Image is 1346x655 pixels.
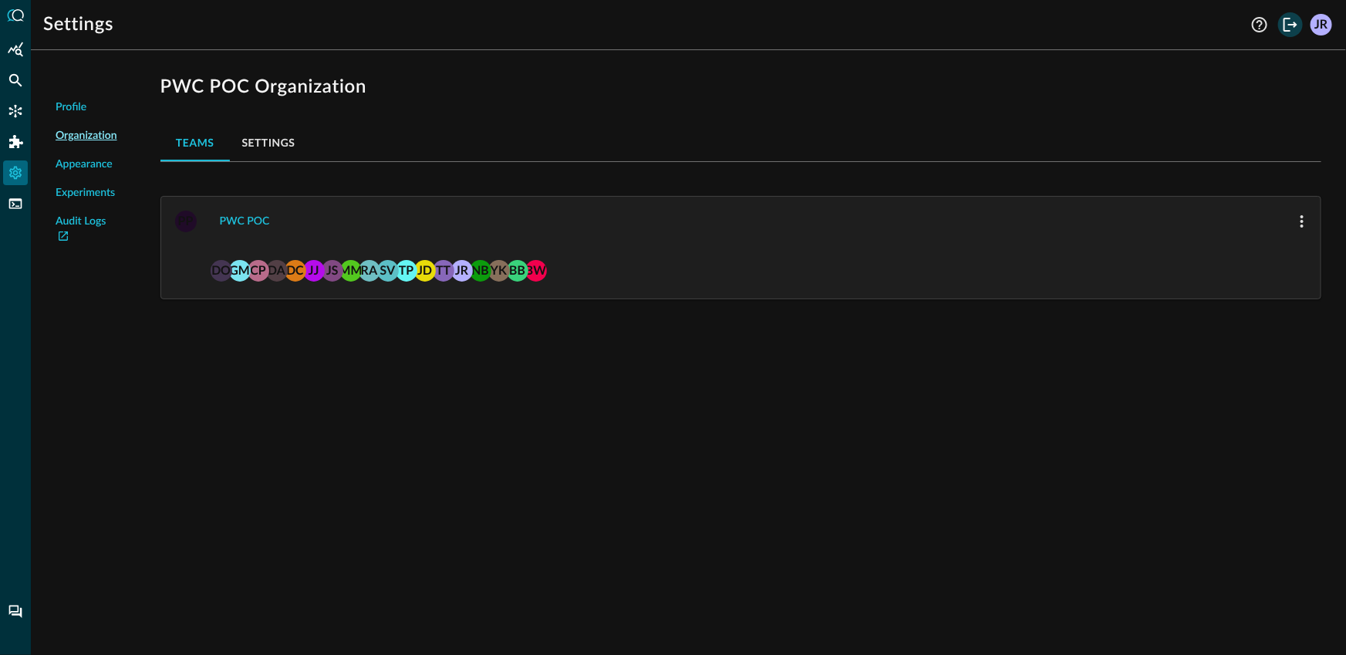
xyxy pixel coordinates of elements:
[507,258,528,280] span: balaji.b.kannan@pwc.com
[229,258,251,280] span: gomathy.malasubramanyam@pwc.com
[470,260,491,282] div: NB
[3,37,28,62] div: Summary Insights
[266,260,288,282] div: DA
[160,124,230,161] button: Teams
[433,258,454,280] span: trevor.ticknor@pwc.com
[56,185,115,201] span: Experiments
[211,260,232,282] div: DO
[488,260,510,282] div: YK
[211,258,232,280] span: david.owusu@pwc.com
[451,260,473,282] div: JR
[3,191,28,216] div: FSQL
[175,211,197,232] div: PP
[414,260,436,282] div: JD
[340,258,362,280] span: melvin.mt.thomas@pwc.com
[3,68,28,93] div: Federated Search
[3,160,28,185] div: Settings
[433,260,454,282] div: TT
[525,258,547,280] span: brian.way+pwc@secdataops.com
[507,260,528,282] div: BB
[220,212,270,231] div: PWC POC
[56,157,113,173] span: Appearance
[359,260,380,282] div: RA
[160,75,1321,100] h1: PWC POC Organization
[3,99,28,123] div: Connectors
[1278,12,1303,37] button: Logout
[285,260,306,282] div: DC
[451,258,473,280] span: jon.rau+pwc@secdataops.com
[248,258,269,280] span: chris.p.oconnor@pwc.com
[488,258,510,280] span: yousef.k.sherian@pwc.com
[322,258,343,280] span: jeff.stone@pwc.com
[56,214,117,246] a: Audit Logs
[340,260,362,282] div: MM
[303,258,325,280] span: jason.jakary@pwc.com
[248,260,269,282] div: CP
[377,258,399,280] span: sagar.velma@pwc.com
[322,260,343,282] div: JS
[414,258,436,280] span: jack.dukes@pwc.com
[525,260,547,282] div: BW
[377,260,399,282] div: SV
[303,260,325,282] div: JJ
[396,260,417,282] div: TP
[3,599,28,624] div: Chat
[4,130,29,154] div: Addons
[285,258,306,280] span: david.coel@pwc.com
[230,124,308,161] button: Settings
[470,258,491,280] span: Neal Bridges
[56,100,86,116] span: Profile
[266,258,288,280] span: david.a.dominguez@pwc.com
[211,209,279,234] button: PWC POC
[1247,12,1272,37] button: Help
[396,258,417,280] span: tyrone.p.wheeler@pwc.com
[359,258,380,280] span: rasheed.a.wright@pwc.com
[43,12,113,37] h1: Settings
[1311,14,1332,35] div: JR
[56,128,117,144] span: Organization
[229,260,251,282] div: GM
